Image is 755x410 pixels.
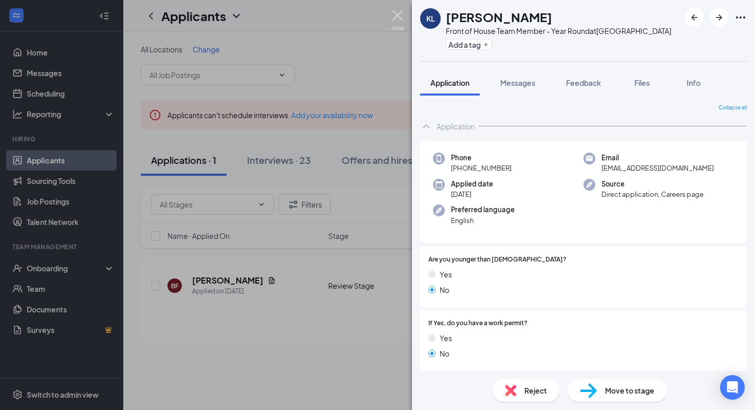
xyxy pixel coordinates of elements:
div: Front of House Team Member - Year Round at [GEOGRAPHIC_DATA] [446,26,671,36]
button: PlusAdd a tag [446,39,492,50]
span: Messages [500,78,535,87]
div: Application [437,121,475,132]
span: No [440,348,449,359]
span: Feedback [566,78,601,87]
span: Files [634,78,650,87]
span: No [440,284,449,295]
span: [EMAIL_ADDRESS][DOMAIN_NAME] [601,163,714,173]
svg: ArrowRight [713,11,725,24]
span: Collapse all [719,104,747,112]
svg: Plus [483,42,489,48]
span: Preferred language [451,204,515,215]
span: Yes [440,332,452,344]
span: Info [687,78,701,87]
div: Open Intercom Messenger [720,375,745,400]
span: Email [601,153,714,163]
span: Move to stage [605,385,654,396]
button: ArrowLeftNew [685,8,704,27]
svg: Ellipses [734,11,747,24]
span: English [451,215,515,226]
span: Yes [440,269,452,280]
span: [DATE] [451,189,493,199]
button: ArrowRight [710,8,728,27]
span: If Yes, do you have a work permit? [428,319,527,328]
svg: ArrowLeftNew [688,11,701,24]
h1: [PERSON_NAME] [446,8,552,26]
span: Reject [524,385,547,396]
svg: ChevronUp [420,120,432,133]
span: Are you younger than [DEMOGRAPHIC_DATA]? [428,255,567,265]
span: Applied date [451,179,493,189]
span: [PHONE_NUMBER] [451,163,512,173]
span: Application [430,78,469,87]
span: Direct application, Careers page [601,189,704,199]
span: Source [601,179,704,189]
span: Phone [451,153,512,163]
div: KL [426,13,435,24]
